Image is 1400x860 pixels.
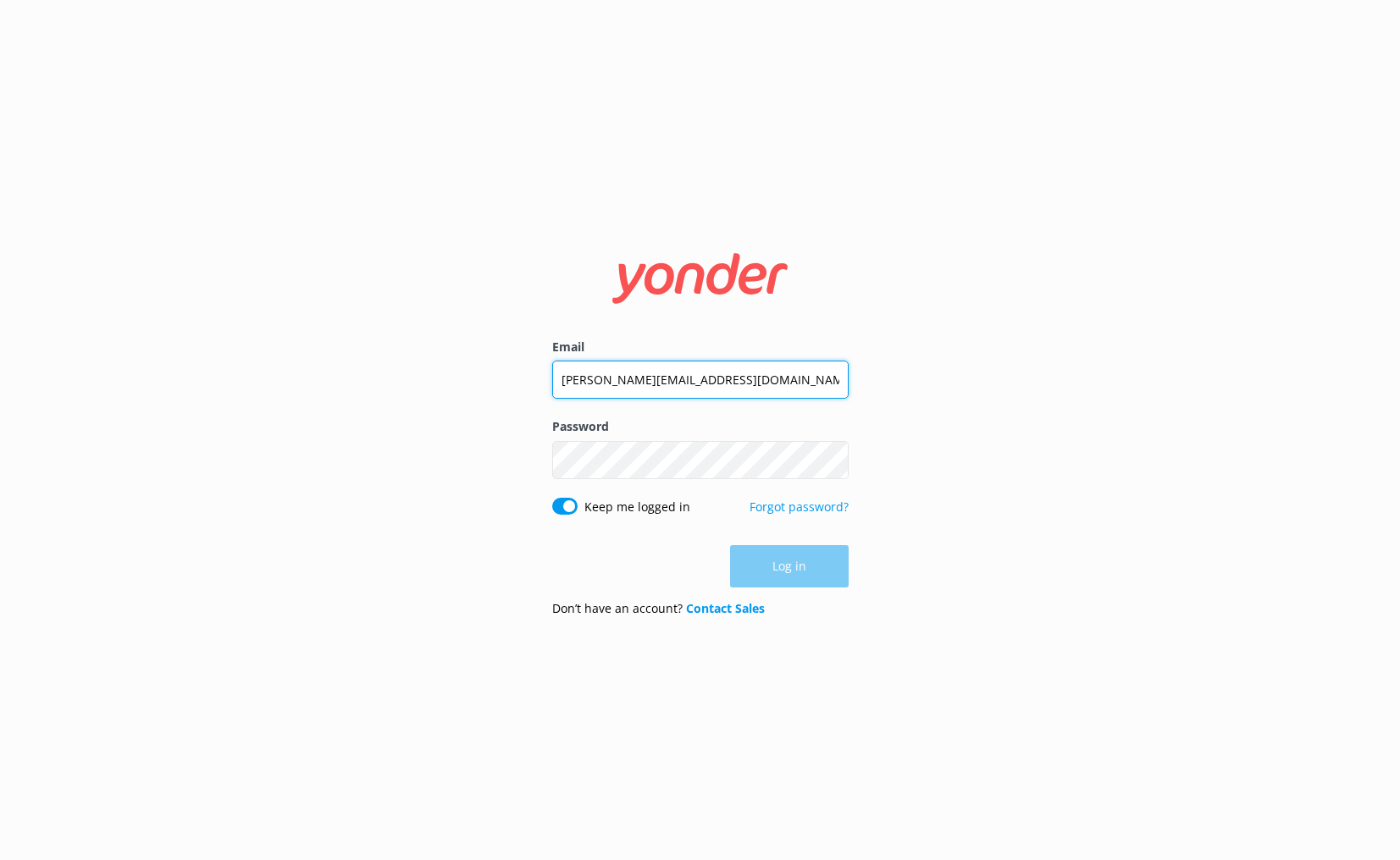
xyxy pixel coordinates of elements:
[552,417,849,436] label: Password
[584,498,690,516] label: Keep me logged in
[552,361,849,399] input: user@emailaddress.com
[750,499,849,515] a: Forgot password?
[552,338,849,356] label: Email
[552,599,765,618] p: Don’t have an account?
[815,443,849,477] button: Show password
[686,600,765,616] a: Contact Sales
